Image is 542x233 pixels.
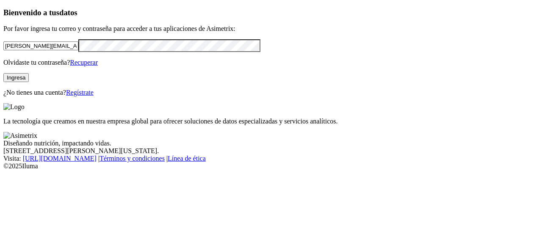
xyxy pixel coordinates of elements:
a: Regístrate [66,89,94,96]
p: Por favor ingresa tu correo y contraseña para acceder a tus aplicaciones de Asimetrix: [3,25,539,33]
a: Línea de ética [168,155,206,162]
p: ¿No tienes una cuenta? [3,89,539,96]
div: Visita : | | [3,155,539,162]
span: datos [59,8,77,17]
a: [URL][DOMAIN_NAME] [23,155,97,162]
a: Términos y condiciones [100,155,165,162]
a: Recuperar [70,59,98,66]
div: © 2025 Iluma [3,162,539,170]
p: Olvidaste tu contraseña? [3,59,539,66]
p: La tecnología que creamos en nuestra empresa global para ofrecer soluciones de datos especializad... [3,118,539,125]
input: Tu correo [3,41,78,50]
button: Ingresa [3,73,29,82]
img: Logo [3,103,25,111]
h3: Bienvenido a tus [3,8,539,17]
div: Diseñando nutrición, impactando vidas. [3,140,539,147]
div: [STREET_ADDRESS][PERSON_NAME][US_STATE]. [3,147,539,155]
img: Asimetrix [3,132,37,140]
